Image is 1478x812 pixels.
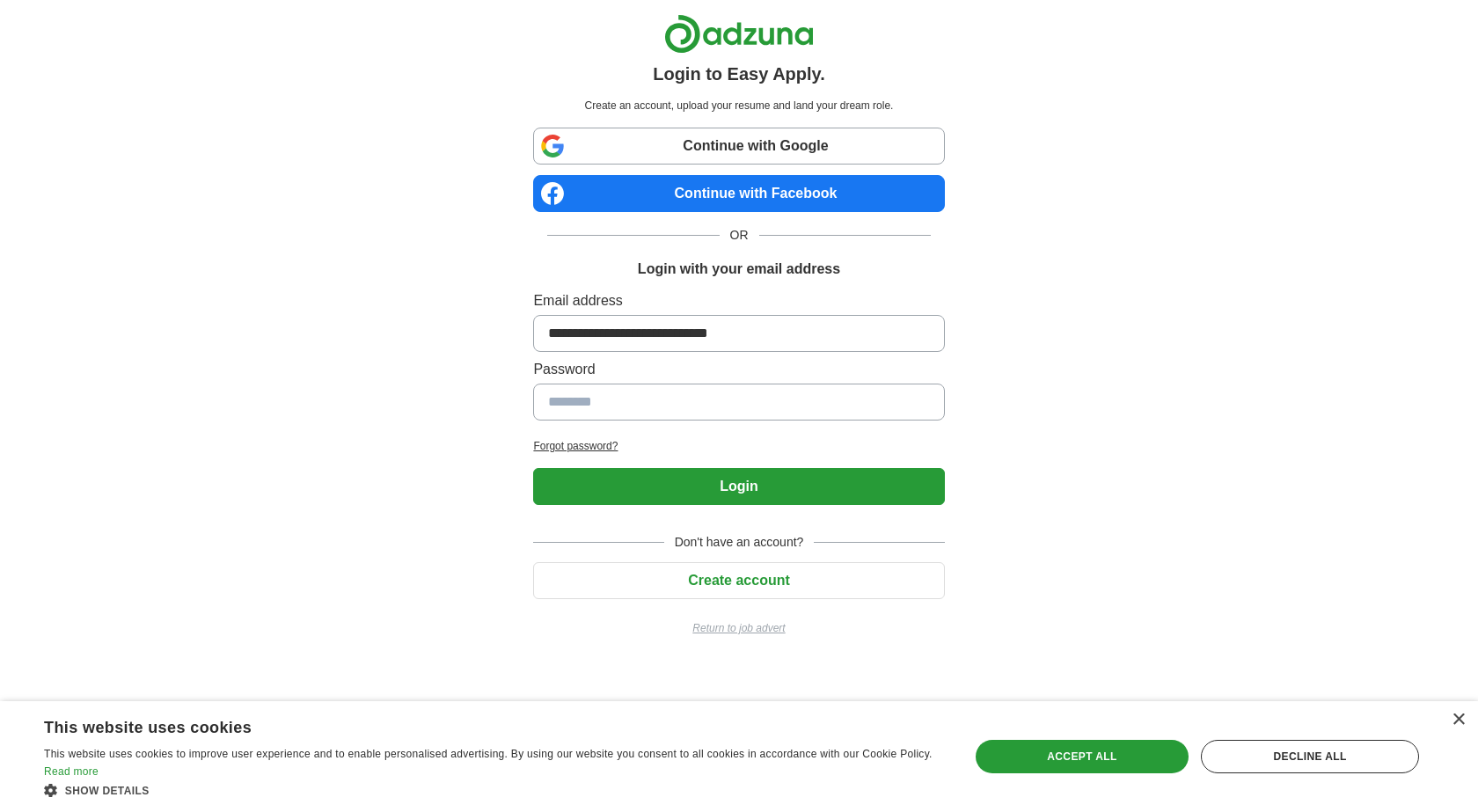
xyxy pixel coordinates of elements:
label: Email address [533,290,944,311]
a: Forgot password? [533,438,944,454]
label: Password [533,359,944,380]
img: Adzuna logo [664,14,814,54]
div: Decline all [1201,740,1419,773]
span: This website uses cookies to improve user experience and to enable personalised advertising. By u... [44,748,933,760]
div: Show details [44,781,942,799]
div: This website uses cookies [44,712,898,738]
a: Return to job advert [533,620,944,636]
span: OR [720,226,759,245]
a: Create account [533,573,944,588]
h1: Login to Easy Apply. [653,61,825,87]
a: Continue with Google [533,128,944,165]
a: Continue with Facebook [533,175,944,212]
span: Show details [65,785,150,797]
button: Create account [533,562,944,599]
h1: Login with your email address [638,259,840,280]
a: Read more, opens a new window [44,765,99,778]
div: Close [1452,713,1465,727]
button: Login [533,468,944,505]
p: Create an account, upload your resume and land your dream role. [537,98,940,113]
span: Don't have an account? [664,533,815,552]
div: Accept all [976,740,1189,773]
